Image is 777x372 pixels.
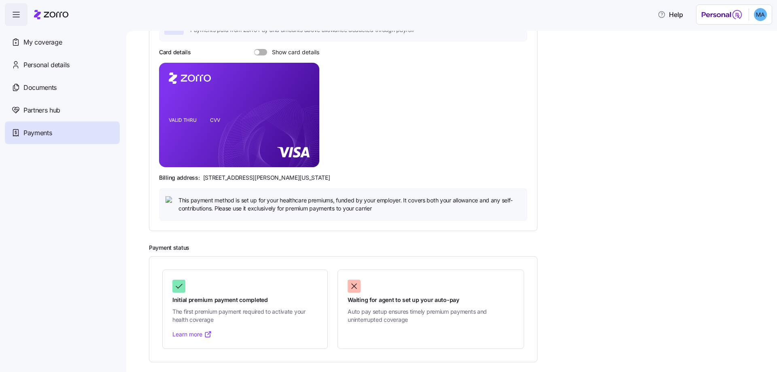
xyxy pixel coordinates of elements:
span: Personal details [23,60,70,70]
span: This payment method is set up for your healthcare premiums, funded by your employer. It covers bo... [178,196,521,213]
span: The first premium payment required to activate your health coverage [172,308,318,324]
tspan: CVV [210,117,220,123]
img: Employer logo [701,10,742,19]
span: Auto pay setup ensures timely premium payments and uninterrupted coverage [348,308,514,324]
img: icon bulb [166,196,175,206]
span: Waiting for agent to set up your auto-pay [348,296,514,304]
h3: Card details [159,48,191,56]
span: Payments [23,128,52,138]
span: Billing address: [159,174,200,182]
img: c80877154d06b1bb475078b4ab4b7b74 [754,8,767,21]
a: Documents [5,76,120,99]
a: Personal details [5,53,120,76]
a: Learn more [172,330,212,338]
span: Documents [23,83,57,93]
span: Show card details [267,49,319,55]
span: [STREET_ADDRESS][PERSON_NAME][US_STATE] [203,174,330,182]
a: Payments [5,121,120,144]
tspan: VALID THRU [169,117,197,123]
span: Initial premium payment completed [172,296,318,304]
h2: Payment status [149,244,766,252]
span: Help [658,10,683,19]
span: Partners hub [23,105,60,115]
span: My coverage [23,37,62,47]
a: Partners hub [5,99,120,121]
a: My coverage [5,31,120,53]
button: Help [651,6,690,23]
